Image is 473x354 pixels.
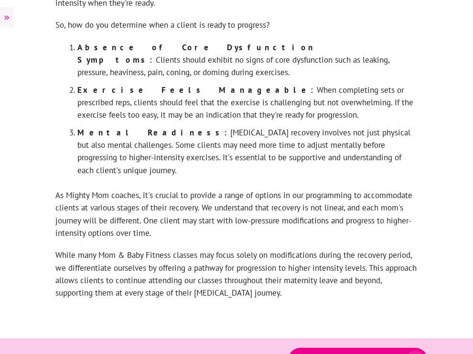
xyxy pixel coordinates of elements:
[77,85,317,95] strong: Exercise Feels Manageable:
[55,249,418,309] p: While many Mom & Baby Fitness classes may focus solely on modifications during the recovery perio...
[77,127,230,138] strong: Mental Readiness:
[77,84,418,126] li: When completing sets or prescribed reps, clients should feel that the exercise is challenging but...
[55,19,418,41] p: So, how do you determine when a client is ready to progress?
[77,42,316,65] strong: Absence of Core Dysfunction Symptoms:
[77,41,418,84] li: Clients should exhibit no signs of core dysfunction such as leaking, pressure, heaviness, pain, c...
[77,126,418,181] li: [MEDICAL_DATA] recovery involves not just physical but also mental challenges. Some clients may n...
[55,189,418,249] p: As Mighty Mom coaches, it's crucial to provide a range of options in our programming to accommoda...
